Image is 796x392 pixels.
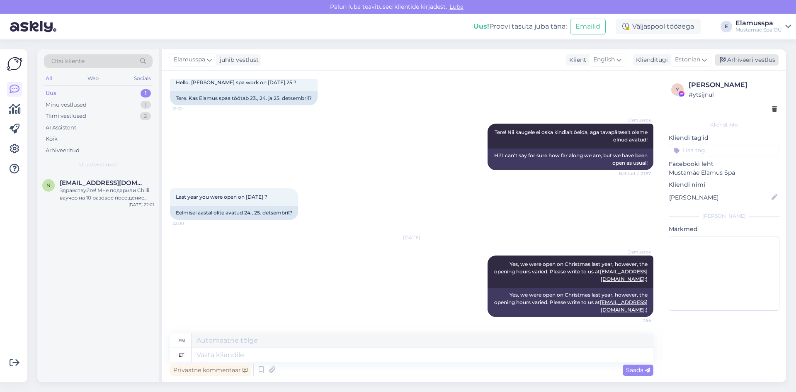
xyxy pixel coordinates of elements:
[170,91,318,105] div: Tere. Kas Elamus spaa töötab 23., 24. ja 25. detsembril?
[46,101,87,109] div: Minu vestlused
[626,366,650,374] span: Saada
[172,106,204,112] span: 21:52
[132,73,153,84] div: Socials
[140,112,151,120] div: 2
[570,19,606,34] button: Emailid
[46,124,76,132] div: AI Assistent
[216,56,259,64] div: juhib vestlust
[179,348,184,362] div: et
[170,234,653,241] div: [DATE]
[495,129,649,143] span: Tere! Nii kaugele ei oska kindlalt öelda, aga tavapäraselt oleme olnud avatud!
[669,180,779,189] p: Kliendi nimi
[170,206,298,220] div: Eelmisel aastal olite avatud 24., 25. detsembril?
[86,73,100,84] div: Web
[473,22,489,30] b: Uus!
[669,193,770,202] input: Lisa nimi
[79,161,118,168] span: Uued vestlused
[566,56,586,64] div: Klient
[141,89,151,97] div: 1
[669,168,779,177] p: Mustamäe Elamus Spa
[170,365,251,376] div: Privaatne kommentaar
[46,146,80,155] div: Arhiveeritud
[473,22,567,32] div: Proovi tasuta juba täna:
[129,202,154,208] div: [DATE] 22:01
[488,149,653,170] div: Hi! I can't say for sure how far along we are, but we have been open as usual!
[675,55,700,64] span: Estonian
[7,56,22,72] img: Askly Logo
[494,261,649,282] span: Yes, we were open on Christmas last year, however, the opening hours varied. Please write to us a...
[46,89,56,97] div: Uus
[46,182,51,188] span: n
[676,86,679,93] span: y
[620,117,651,123] span: Elamusspa
[619,170,651,177] span: Nähtud ✓ 21:57
[488,288,653,317] div: Yes, we were open on Christmas last year, however, the opening hours varied. Please write to us a...
[616,19,701,34] div: Väljaspool tööaega
[721,21,732,32] div: E
[689,80,777,90] div: [PERSON_NAME]
[600,299,648,313] a: [EMAIL_ADDRESS][DOMAIN_NAME]
[620,249,651,255] span: Elamusspa
[176,79,296,85] span: Hello. [PERSON_NAME] spa work on [DATE],25 ?
[669,160,779,168] p: Facebooki leht
[735,27,782,33] div: Mustamäe Spa OÜ
[141,101,151,109] div: 1
[60,187,154,202] div: Здравствуйте! Мне подарили Chilli ваучер на 10 разовое посещение Спа до [DATE]. Если я вернусь в ...
[174,55,205,64] span: Elamusspa
[620,317,651,324] span: 7:56
[669,212,779,220] div: [PERSON_NAME]
[669,225,779,234] p: Märkmed
[669,134,779,142] p: Kliendi tag'id
[172,220,204,226] span: 22:00
[46,135,58,143] div: Kõik
[46,112,86,120] div: Tiimi vestlused
[715,54,779,66] div: Arhiveeri vestlus
[593,55,615,64] span: English
[669,144,779,156] input: Lisa tag
[669,121,779,129] div: Kliendi info
[178,334,185,348] div: en
[600,268,648,282] a: [EMAIL_ADDRESS][DOMAIN_NAME]
[44,73,53,84] div: All
[60,179,146,187] span: nikitaob05@mail.ru
[689,90,777,99] div: # ytsijnul
[735,20,791,33] a: ElamusspaMustamäe Spa OÜ
[735,20,782,27] div: Elamusspa
[51,57,85,66] span: Otsi kliente
[633,56,668,64] div: Klienditugi
[447,3,466,10] span: Luba
[176,194,267,200] span: Last year you were open on [DATE] ?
